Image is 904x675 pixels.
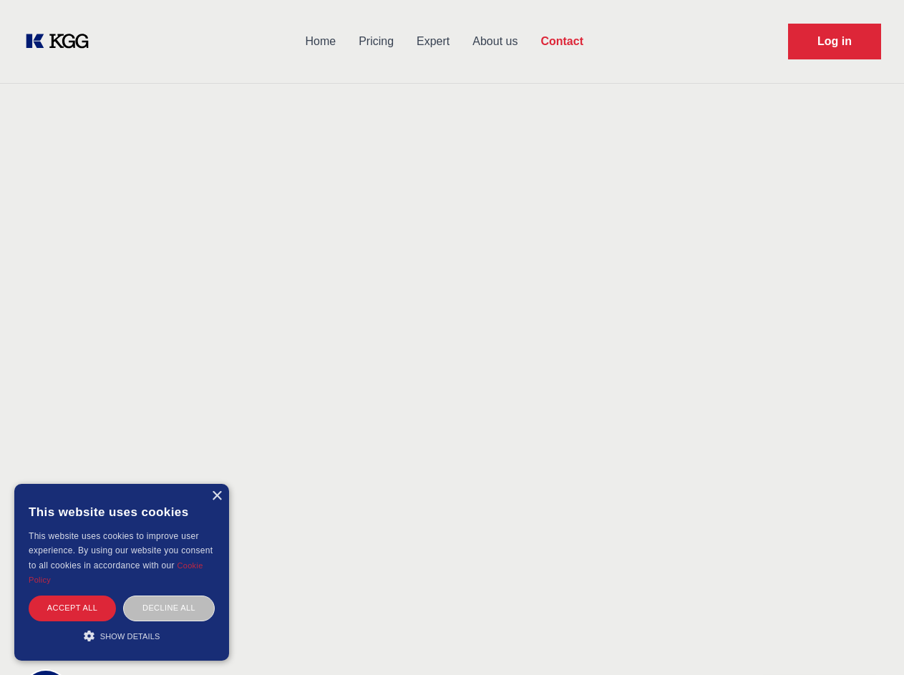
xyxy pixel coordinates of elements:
a: Pricing [347,23,405,60]
span: This website uses cookies to improve user experience. By using our website you consent to all coo... [29,531,213,570]
div: This website uses cookies [29,495,215,529]
a: About us [461,23,529,60]
a: Expert [405,23,461,60]
div: Accept all [29,596,116,621]
a: Request Demo [788,24,881,59]
div: Show details [29,628,215,643]
div: Decline all [123,596,215,621]
span: Show details [100,632,160,641]
a: Home [293,23,347,60]
iframe: Chat Widget [832,606,904,675]
div: Close [211,491,222,502]
a: Contact [529,23,595,60]
a: KOL Knowledge Platform: Talk to Key External Experts (KEE) [23,30,100,53]
a: Cookie Policy [29,561,203,584]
